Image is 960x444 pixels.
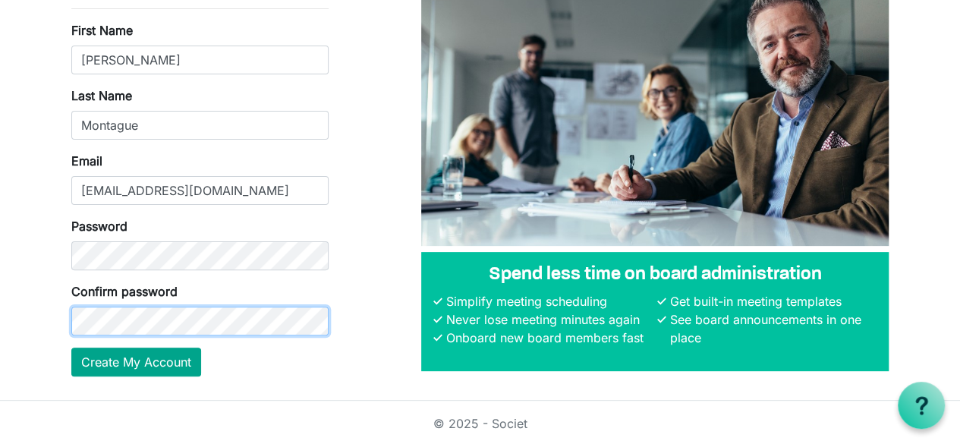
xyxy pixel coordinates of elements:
[433,264,877,286] h4: Spend less time on board administration
[666,292,877,310] li: Get built-in meeting templates
[71,152,102,170] label: Email
[666,310,877,347] li: See board announcements in one place
[442,292,653,310] li: Simplify meeting scheduling
[71,87,132,105] label: Last Name
[71,348,201,376] button: Create My Account
[442,329,653,347] li: Onboard new board members fast
[442,310,653,329] li: Never lose meeting minutes again
[433,416,527,431] a: © 2025 - Societ
[71,217,127,235] label: Password
[71,21,133,39] label: First Name
[71,282,178,301] label: Confirm password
